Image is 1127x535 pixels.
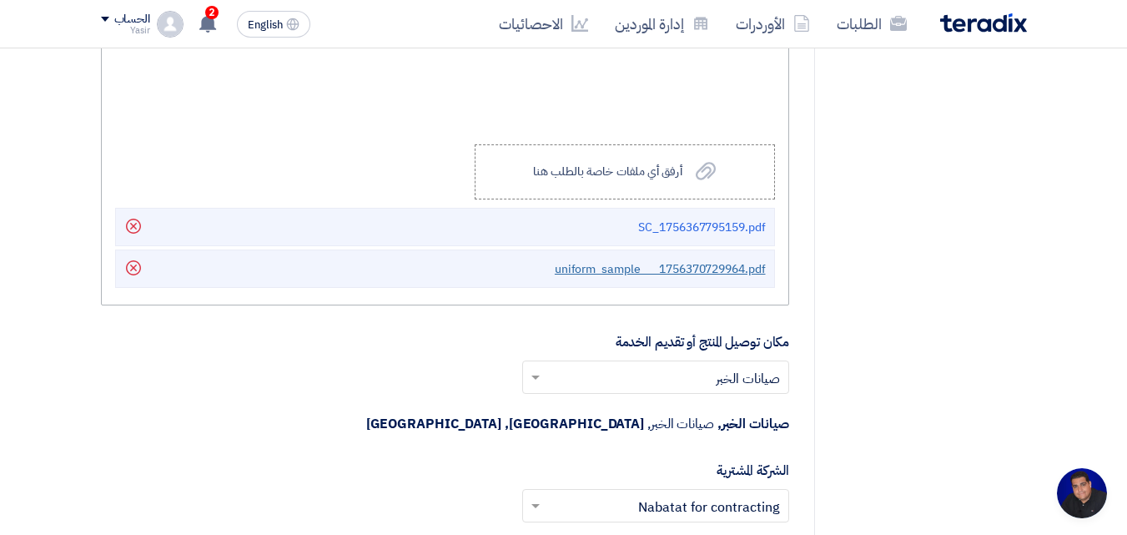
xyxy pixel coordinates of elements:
[647,414,714,434] span: صيانات الخبر,
[114,13,150,27] div: الحساب
[638,217,765,237] a: SC_1756367795159.pdf
[722,4,823,43] a: الأوردرات
[248,19,283,31] span: English
[940,13,1027,33] img: Teradix logo
[555,259,766,279] a: uniform_sample___1756370729964.pdf
[237,11,310,38] button: English
[717,414,789,434] span: صيانات الخبر,
[1057,468,1107,518] a: Open chat
[101,26,150,35] div: Yasir
[601,4,722,43] a: إدارة الموردين
[616,332,789,352] label: مكان توصيل المنتج أو تقديم الخدمة
[366,414,644,434] span: [GEOGRAPHIC_DATA], [GEOGRAPHIC_DATA]
[157,11,184,38] img: profile_test.png
[823,4,920,43] a: الطلبات
[533,165,682,179] div: أرفق أي ملفات خاصة بالطلب هنا
[555,260,766,278] span: uniform_sample___1756370729964.pdf
[205,6,219,19] span: 2
[717,461,789,481] label: الشركة المشترية
[638,219,765,236] span: SC_1756367795159.pdf
[486,4,601,43] a: الاحصائيات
